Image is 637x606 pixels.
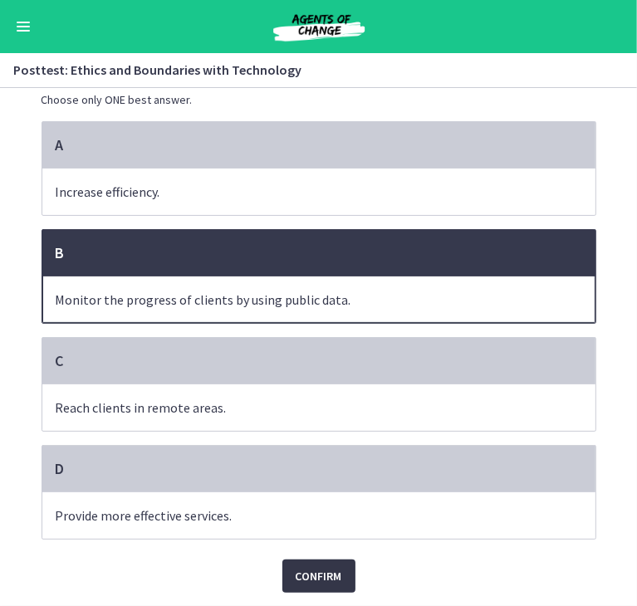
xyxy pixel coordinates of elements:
[56,135,64,154] span: A
[56,351,64,370] span: C
[56,182,549,202] p: Increase efficiency.
[296,566,342,586] span: Confirm
[56,459,65,478] span: D
[56,506,549,525] p: Provide more effective services.
[56,290,549,310] p: Monitor the progress of clients by using public data.
[13,17,33,37] button: Enable menu
[56,398,549,418] p: Reach clients in remote areas.
[13,60,604,80] h3: Posttest: Ethics and Boundaries with Technology
[282,560,355,593] button: Confirm
[42,91,596,108] p: Choose only ONE best answer.
[56,243,65,262] span: B
[236,10,402,43] img: Agents of Change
